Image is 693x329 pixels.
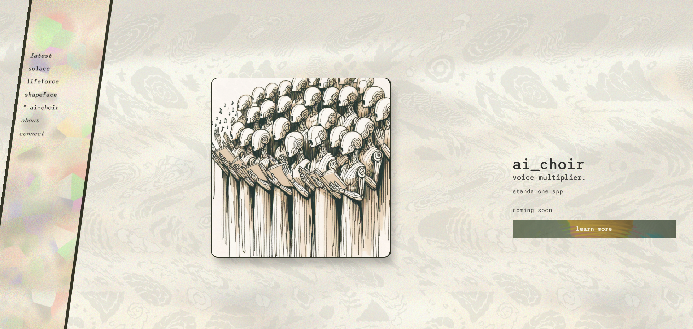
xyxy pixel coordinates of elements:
button: * ai-choir [22,104,60,111]
h2: ai_choir [513,91,585,173]
img: ai-choir.c147e293.jpeg [211,78,391,258]
h3: voice multiplier. [513,173,586,182]
p: coming soon [513,207,552,214]
a: learn more [513,220,676,238]
button: lifeforce [26,78,60,85]
button: about [21,117,40,124]
button: shapeface [24,91,58,98]
button: solace [28,65,51,72]
button: latest [30,52,52,59]
button: connect [19,130,45,137]
p: standalone app [513,188,563,195]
